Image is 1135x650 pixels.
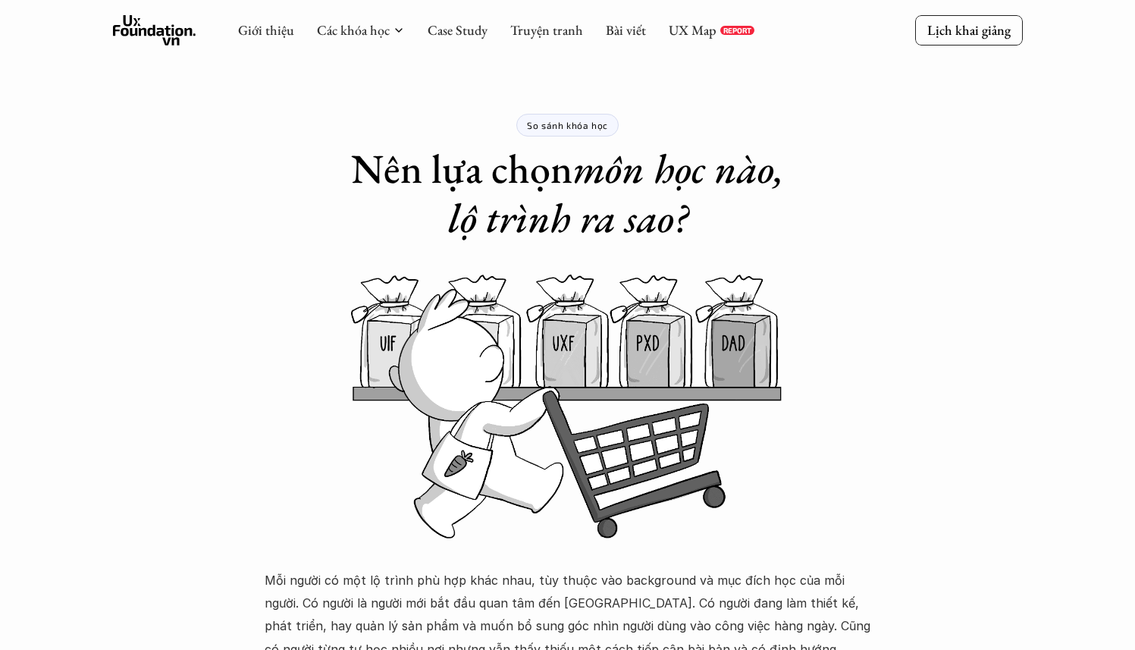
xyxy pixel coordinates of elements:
[720,26,754,35] a: REPORT
[238,21,294,39] a: Giới thiệu
[927,21,1011,39] p: Lịch khai giảng
[448,142,794,244] em: môn học nào, lộ trình ra sao?
[723,26,751,35] p: REPORT
[428,21,488,39] a: Case Study
[915,15,1023,45] a: Lịch khai giảng
[669,21,716,39] a: UX Map
[527,120,608,130] p: So sánh khóa học
[317,21,390,39] a: Các khóa học
[510,21,583,39] a: Truyện tranh
[333,144,803,243] h1: Nên lựa chọn
[606,21,646,39] a: Bài viết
